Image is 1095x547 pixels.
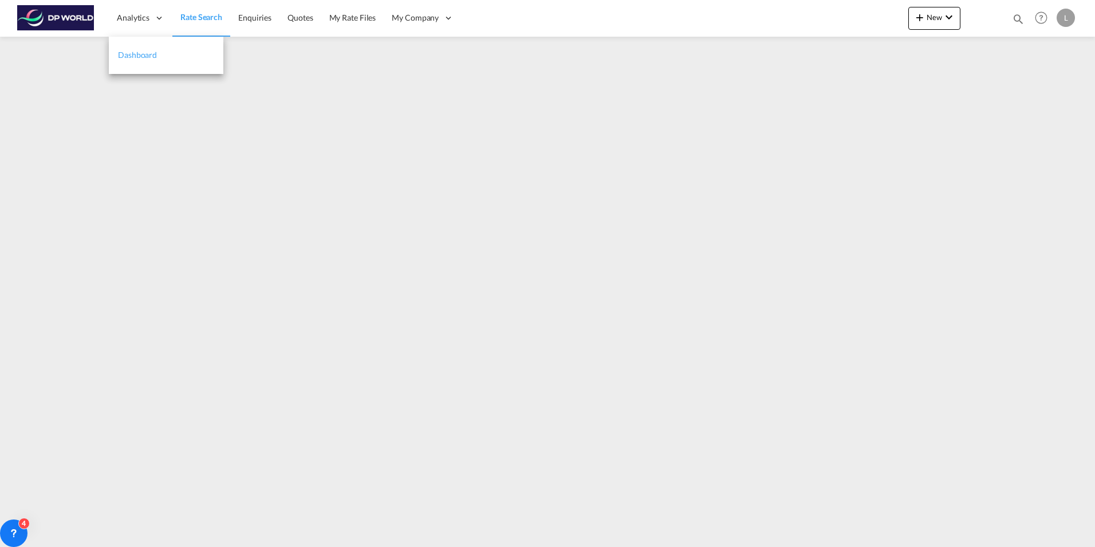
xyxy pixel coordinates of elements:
button: icon-plus 400-fgNewicon-chevron-down [908,7,960,30]
md-icon: icon-magnify [1012,13,1025,25]
a: Dashboard [109,37,223,74]
span: Help [1031,8,1051,28]
span: Enquiries [238,13,271,22]
div: L [1057,9,1075,27]
span: My Company [392,12,439,24]
span: Quotes [287,13,313,22]
span: New [913,13,956,22]
span: Analytics [117,12,149,24]
md-icon: icon-chevron-down [942,10,956,24]
span: Dashboard [118,50,157,60]
span: Rate Search [180,12,222,22]
span: My Rate Files [329,13,376,22]
div: Help [1031,8,1057,29]
md-icon: icon-plus 400-fg [913,10,927,24]
img: c08ca190194411f088ed0f3ba295208c.png [17,5,94,31]
div: icon-magnify [1012,13,1025,30]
